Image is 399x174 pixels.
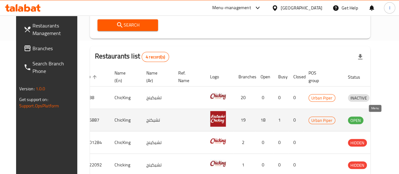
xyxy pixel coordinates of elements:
a: Search Branch Phone [19,56,83,79]
td: تشيكينج [141,87,173,109]
span: Status [348,73,368,81]
span: Urban Piper [309,94,335,102]
td: تشيكنج [141,109,173,131]
span: Ref. Name [178,69,197,84]
a: Branches [19,41,83,56]
span: Restaurants Management [32,22,78,37]
td: 0 [288,87,303,109]
td: ChicKing [109,131,141,154]
td: 18 [255,109,273,131]
td: 0 [273,87,288,109]
span: 4 record(s) [142,54,169,60]
td: ChicKing [109,109,141,131]
span: ID [87,73,99,81]
span: Name (Ar) [146,69,166,84]
th: Busy [273,67,288,87]
span: I [389,4,390,11]
th: Closed [288,67,303,87]
td: ChicKing [109,87,141,109]
img: ChicKing [210,111,226,127]
td: 488 [82,87,109,109]
img: ChicKing [210,88,226,104]
span: HIDDEN [348,139,367,147]
td: 601284 [82,131,109,154]
th: Logo [205,67,233,87]
div: OPEN [348,117,363,124]
span: OPEN [348,117,363,124]
span: POS group [308,69,335,84]
h2: Restaurants list [95,51,169,62]
span: 1.0.0 [36,85,45,93]
td: 0 [273,131,288,154]
span: Search [103,21,153,29]
span: INACTIVE [348,94,369,102]
button: Search [97,19,158,31]
div: Export file [353,49,368,64]
a: Restaurants Management [19,18,83,41]
td: 1 [273,109,288,131]
td: 20 [233,87,255,109]
td: 0 [288,109,303,131]
td: 0 [288,131,303,154]
a: Support.OpsPlatform [19,102,59,110]
th: Open [255,67,273,87]
span: HIDDEN [348,162,367,169]
span: Urban Piper [309,117,335,124]
td: 26887 [82,109,109,131]
span: Branches [32,45,78,52]
span: Get support on: [19,95,48,104]
div: Menu-management [212,4,251,12]
td: 2 [233,131,255,154]
span: Name (En) [114,69,134,84]
span: Version: [19,85,35,93]
img: Chicking [210,156,226,171]
td: تشيكينج [141,131,173,154]
span: Search Branch Phone [32,60,78,75]
td: 19 [233,109,255,131]
td: 0 [255,131,273,154]
img: ChicKing [210,133,226,149]
div: Total records count [142,52,169,62]
th: Branches [233,67,255,87]
td: 0 [255,87,273,109]
div: [GEOGRAPHIC_DATA] [281,4,322,11]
